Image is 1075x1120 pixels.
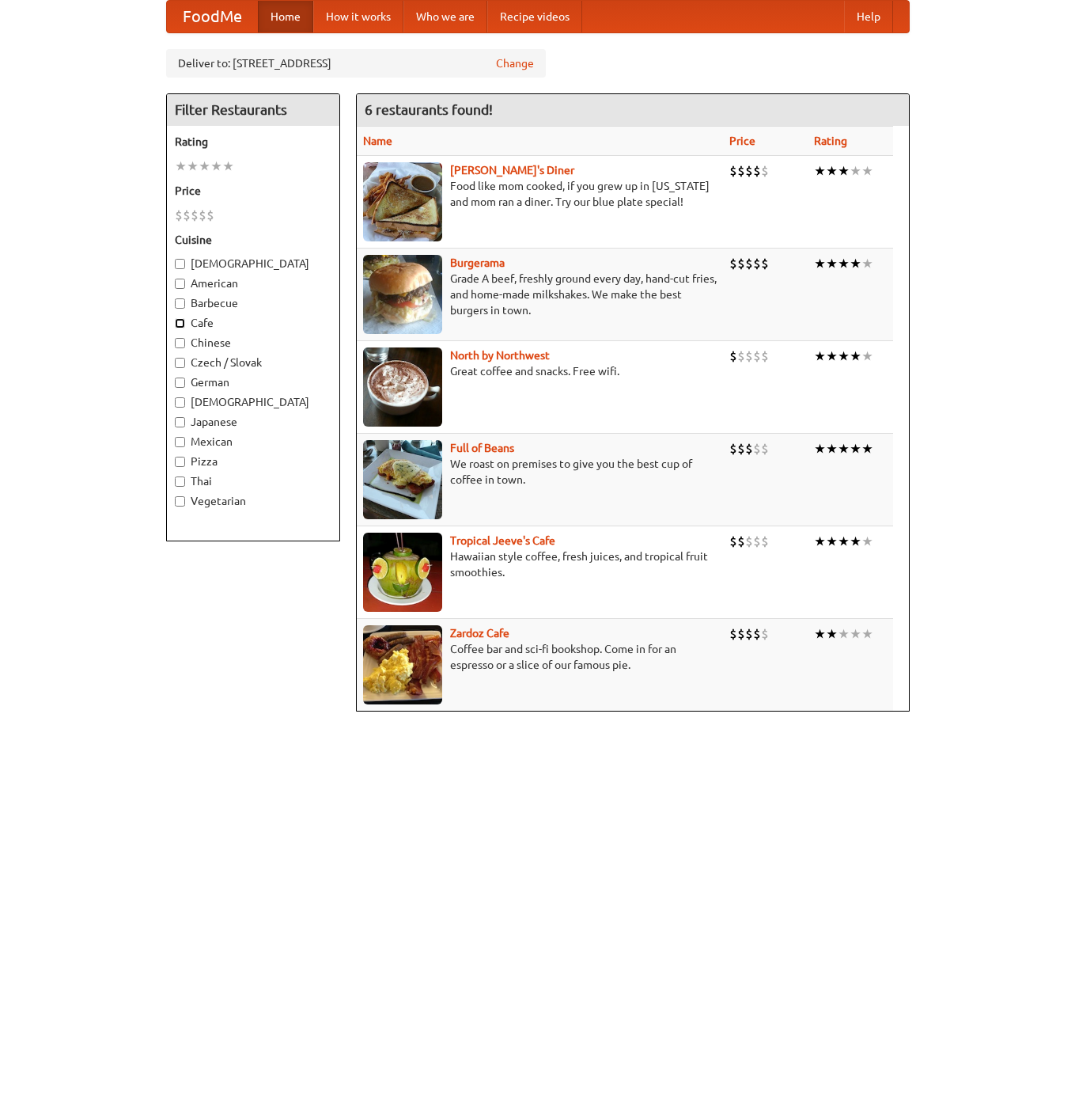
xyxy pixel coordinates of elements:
[175,496,185,507] input: Vegetarian
[175,315,331,331] label: Cafe
[850,440,861,457] li: ★
[737,255,745,272] li: $
[175,256,331,271] label: [DEMOGRAPHIC_DATA]
[745,255,753,272] li: $
[175,493,331,509] label: Vegetarian
[258,1,313,32] a: Home
[745,533,753,550] li: $
[199,207,206,224] li: $
[363,456,717,488] p: We roast on premises to give you the best cup of coffee in town.
[175,454,331,469] label: Pizza
[365,102,493,117] ng-pluralize: 6 restaurants found!
[850,162,861,180] li: ★
[175,417,185,427] input: Japanese
[450,442,514,454] b: Full of Beans
[861,255,873,272] li: ★
[450,164,574,177] b: [PERSON_NAME]'s Diner
[729,440,737,457] li: $
[729,533,737,550] li: $
[761,533,769,550] li: $
[753,255,761,272] li: $
[450,256,505,269] b: Burgerama
[861,347,873,365] li: ★
[761,162,769,180] li: $
[761,255,769,272] li: $
[826,347,838,365] li: ★
[814,135,847,147] a: Rating
[729,162,737,180] li: $
[363,271,717,318] p: Grade A beef, freshly ground every day, hand-cut fries, and home-made milkshakes. We make the bes...
[175,295,331,311] label: Barbecue
[761,347,769,365] li: $
[199,158,210,175] li: ★
[450,627,509,640] a: Zardoz Cafe
[814,440,826,457] li: ★
[363,549,717,580] p: Hawaiian style coffee, fresh juices, and tropical fruit smoothies.
[753,625,761,643] li: $
[814,533,826,550] li: ★
[363,641,717,673] p: Coffee bar and sci-fi bookshop. Come in for an espresso or a slice of our famous pie.
[761,625,769,643] li: $
[826,625,838,643] li: ★
[737,533,745,550] li: $
[850,347,861,365] li: ★
[761,440,769,457] li: $
[814,347,826,365] li: ★
[175,437,185,447] input: Mexican
[363,625,442,704] img: zardoz.jpg
[363,347,442,427] img: north.jpg
[814,162,826,180] li: ★
[729,135,755,147] a: Price
[187,158,199,175] li: ★
[850,625,861,643] li: ★
[861,162,873,180] li: ★
[737,625,745,643] li: $
[175,397,185,408] input: [DEMOGRAPHIC_DATA]
[753,533,761,550] li: $
[729,625,737,643] li: $
[838,625,850,643] li: ★
[737,440,745,457] li: $
[826,162,838,180] li: ★
[861,440,873,457] li: ★
[838,255,850,272] li: ★
[403,1,487,32] a: Who we are
[838,162,850,180] li: ★
[175,394,331,410] label: [DEMOGRAPHIC_DATA]
[826,533,838,550] li: ★
[814,255,826,272] li: ★
[175,473,331,489] label: Thai
[175,207,183,224] li: $
[175,259,185,269] input: [DEMOGRAPHIC_DATA]
[753,440,761,457] li: $
[175,374,331,390] label: German
[814,625,826,643] li: ★
[450,349,550,362] a: North by Northwest
[175,434,331,450] label: Mexican
[850,533,861,550] li: ★
[167,94,339,126] h4: Filter Restaurants
[222,158,234,175] li: ★
[363,255,442,334] img: burgerama.jpg
[175,358,185,368] input: Czech / Slovak
[753,162,761,180] li: $
[175,298,185,309] input: Barbecue
[210,158,222,175] li: ★
[183,207,191,224] li: $
[175,134,331,150] h5: Rating
[363,363,717,379] p: Great coffee and snacks. Free wifi.
[175,275,331,291] label: American
[745,162,753,180] li: $
[175,378,185,388] input: German
[745,347,753,365] li: $
[745,625,753,643] li: $
[363,440,442,519] img: beans.jpg
[175,158,187,175] li: ★
[729,347,737,365] li: $
[175,457,185,467] input: Pizza
[175,318,185,328] input: Cafe
[838,440,850,457] li: ★
[363,178,717,210] p: Food like mom cooked, if you grew up in [US_STATE] and mom ran a diner. Try our blue plate special!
